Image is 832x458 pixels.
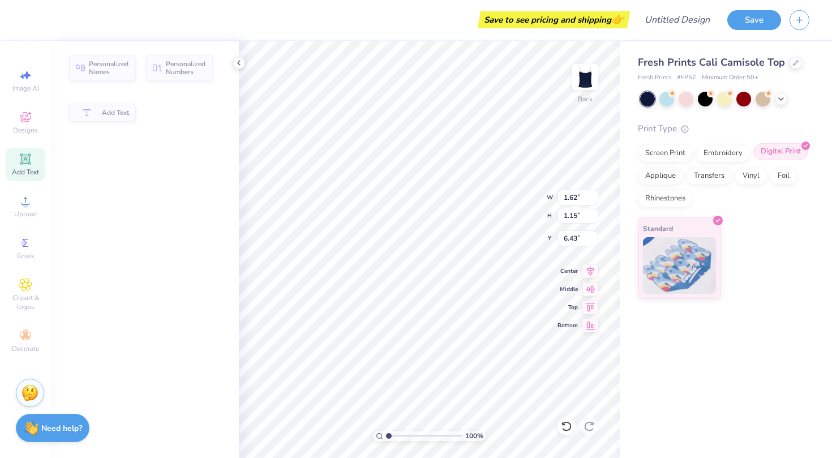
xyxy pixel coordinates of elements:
[166,60,206,76] span: Personalized Numbers
[753,143,808,160] div: Digital Print
[14,209,37,219] span: Upload
[465,431,483,441] span: 100 %
[638,122,809,135] div: Print Type
[770,168,797,185] div: Foil
[89,60,129,76] span: Personalized Names
[557,303,578,311] span: Top
[643,222,673,234] span: Standard
[557,267,578,275] span: Center
[13,126,38,135] span: Designs
[12,344,39,353] span: Decorate
[638,168,683,185] div: Applique
[687,168,732,185] div: Transfers
[481,11,627,28] div: Save to see pricing and shipping
[696,145,750,162] div: Embroidery
[702,73,758,83] span: Minimum Order: 50 +
[12,84,39,93] span: Image AI
[727,10,781,30] button: Save
[6,293,45,311] span: Clipart & logos
[677,73,696,83] span: # FP52
[643,237,716,294] img: Standard
[17,251,35,260] span: Greek
[638,55,785,69] span: Fresh Prints Cali Camisole Top
[12,168,39,177] span: Add Text
[578,94,593,104] div: Back
[638,73,671,83] span: Fresh Prints
[735,168,767,185] div: Vinyl
[557,322,578,329] span: Bottom
[638,145,693,162] div: Screen Print
[102,109,129,117] span: Add Text
[638,190,693,207] div: Rhinestones
[41,423,82,434] strong: Need help?
[611,12,624,26] span: 👉
[636,8,719,31] input: Untitled Design
[557,285,578,293] span: Middle
[574,66,597,88] img: Back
